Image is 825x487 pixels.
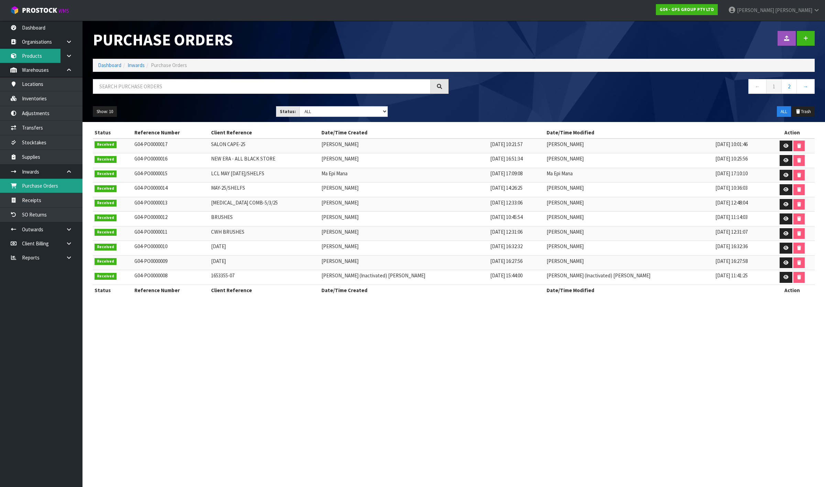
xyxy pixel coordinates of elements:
td: LCL MAY [DATE]/SHELFS [209,168,320,182]
span: Ma Epi Mana [547,170,573,177]
span: [PERSON_NAME] [547,155,584,162]
th: Client Reference [209,285,320,296]
span: Ma Epi Mana [321,170,348,177]
span: [DATE] 16:27:58 [715,258,748,264]
nav: Page navigation [459,79,815,96]
span: [PERSON_NAME] [321,229,359,235]
span: [DATE] 11:14:03 [715,214,748,220]
td: G04-PO0000008 [133,270,209,285]
th: Date/Time Modified [545,127,770,138]
td: G04-PO0000015 [133,168,209,182]
span: [PERSON_NAME] [547,141,584,147]
span: [PERSON_NAME] [321,185,359,191]
a: 1 [766,79,782,94]
td: G04-PO0000011 [133,226,209,241]
span: [PERSON_NAME] [547,229,584,235]
span: [PERSON_NAME] [321,214,359,220]
span: Received [95,141,117,148]
th: Reference Number [133,285,209,296]
span: [PERSON_NAME] (Inactivated) [PERSON_NAME] [321,272,425,279]
span: [PERSON_NAME] [737,7,774,13]
span: Received [95,229,117,236]
td: [MEDICAL_DATA] COMB-5/3/25 [209,197,320,212]
th: Date/Time Modified [545,285,770,296]
span: Received [95,156,117,163]
span: Received [95,170,117,177]
a: ← [748,79,767,94]
td: NEW ERA - ALL BLACK STORE [209,153,320,168]
td: [DATE] [209,255,320,270]
span: [DATE] 12:31:06 [490,229,522,235]
span: [PERSON_NAME] [321,141,359,147]
span: [PERSON_NAME] [775,7,812,13]
td: 1653355-07 [209,270,320,285]
td: G04-PO0000010 [133,241,209,256]
button: Show: 10 [93,106,117,117]
span: [PERSON_NAME] [547,214,584,220]
td: SALON CAPE-25 [209,139,320,153]
span: [PERSON_NAME] [321,155,359,162]
td: CWH BRUSHES [209,226,320,241]
span: [DATE] 16:27:56 [490,258,522,264]
span: [DATE] 17:10:10 [715,170,748,177]
a: Dashboard [98,62,121,68]
span: [PERSON_NAME] [321,199,359,206]
span: Purchase Orders [151,62,187,68]
td: G04-PO0000009 [133,255,209,270]
span: [PERSON_NAME] [321,243,359,250]
td: G04-PO0000012 [133,212,209,226]
th: Client Reference [209,127,320,138]
span: [PERSON_NAME] [547,243,584,250]
span: Received [95,214,117,221]
span: [DATE] 14:26:25 [490,185,522,191]
img: cube-alt.png [10,6,19,14]
h1: Purchase Orders [93,31,449,48]
span: Received [95,185,117,192]
span: [DATE] 16:32:32 [490,243,522,250]
span: [DATE] 15:44:00 [490,272,522,279]
th: Date/Time Created [320,285,545,296]
td: G04-PO0000013 [133,197,209,212]
span: [PERSON_NAME] [321,258,359,264]
td: MAY-25/SHELFS [209,182,320,197]
span: [DATE] 10:25:56 [715,155,748,162]
th: Reference Number [133,127,209,138]
input: Search purchase orders [93,79,431,94]
span: [DATE] 12:48:04 [715,199,748,206]
th: Action [770,285,815,296]
button: ALL [777,106,791,117]
span: [PERSON_NAME] (Inactivated) [PERSON_NAME] [547,272,650,279]
span: [DATE] 12:33:06 [490,199,522,206]
th: Status [93,285,133,296]
span: [DATE] 11:41:25 [715,272,748,279]
th: Date/Time Created [320,127,545,138]
span: [DATE] 17:09:08 [490,170,522,177]
small: WMS [58,8,69,14]
th: Action [770,127,815,138]
span: [DATE] 16:32:36 [715,243,748,250]
a: Inwards [128,62,145,68]
span: [DATE] 10:36:03 [715,185,748,191]
a: 2 [781,79,797,94]
th: Status [93,127,133,138]
a: → [796,79,815,94]
button: Trash [792,106,815,117]
td: G04-PO0000016 [133,153,209,168]
span: [PERSON_NAME] [547,185,584,191]
span: [DATE] 12:31:07 [715,229,748,235]
strong: Status: [280,109,296,114]
span: [DATE] 10:21:57 [490,141,522,147]
span: Received [95,200,117,207]
td: G04-PO0000014 [133,182,209,197]
a: G04 - GPS GROUP PTY LTD [656,4,718,15]
span: Received [95,244,117,251]
td: G04-PO0000017 [133,139,209,153]
span: [DATE] 10:45:54 [490,214,522,220]
span: [PERSON_NAME] [547,199,584,206]
strong: G04 - GPS GROUP PTY LTD [660,7,714,12]
span: [DATE] 10:01:46 [715,141,748,147]
td: [DATE] [209,241,320,256]
span: Received [95,258,117,265]
span: [PERSON_NAME] [547,258,584,264]
span: Received [95,273,117,280]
